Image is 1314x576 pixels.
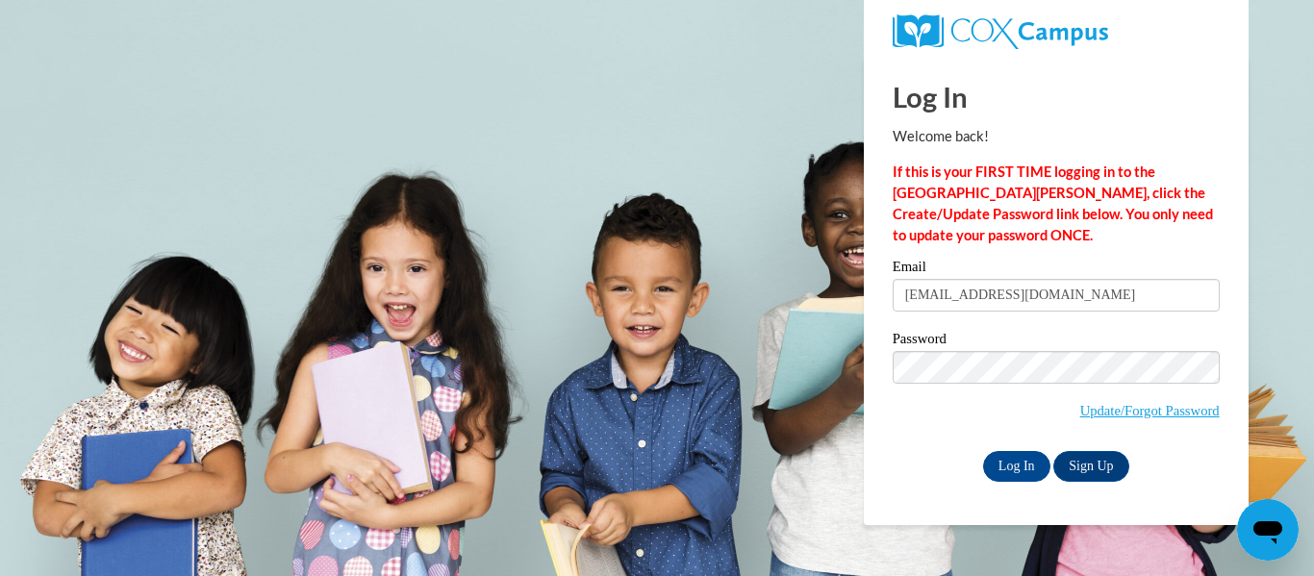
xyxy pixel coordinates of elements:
p: Welcome back! [893,126,1220,147]
iframe: Button to launch messaging window [1237,499,1299,561]
label: Password [893,332,1220,351]
h1: Log In [893,77,1220,116]
label: Email [893,260,1220,279]
strong: If this is your FIRST TIME logging in to the [GEOGRAPHIC_DATA][PERSON_NAME], click the Create/Upd... [893,163,1213,243]
input: Log In [983,451,1050,482]
a: Update/Forgot Password [1080,403,1220,418]
a: COX Campus [893,14,1220,49]
a: Sign Up [1053,451,1128,482]
img: COX Campus [893,14,1108,49]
